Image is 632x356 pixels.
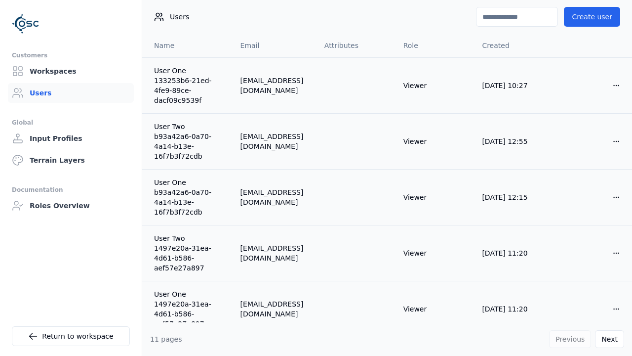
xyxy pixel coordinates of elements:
[316,34,395,57] th: Attributes
[233,34,316,57] th: Email
[395,34,474,57] th: Role
[8,150,134,170] a: Terrain Layers
[154,122,225,161] a: User Two b93a42a6-0a70-4a14-b13e-16f7b3f72cdb
[154,289,225,329] a: User One 1497e20a-31ea-4d61-b586-aef57e27a897
[403,304,467,314] div: Viewer
[154,178,225,217] a: User One b93a42a6-0a70-4a14-b13e-16f7b3f72cdb
[474,34,553,57] th: Created
[482,248,545,258] div: [DATE] 11:20
[12,184,130,196] div: Documentation
[8,61,134,81] a: Workspaces
[403,192,467,202] div: Viewer
[240,132,309,151] div: [EMAIL_ADDRESS][DOMAIN_NAME]
[12,49,130,61] div: Customers
[240,76,309,95] div: [EMAIL_ADDRESS][DOMAIN_NAME]
[482,81,545,90] div: [DATE] 10:27
[240,243,309,263] div: [EMAIL_ADDRESS][DOMAIN_NAME]
[12,117,130,129] div: Global
[240,187,309,207] div: [EMAIL_ADDRESS][DOMAIN_NAME]
[482,136,545,146] div: [DATE] 12:55
[482,192,545,202] div: [DATE] 12:15
[8,83,134,103] a: Users
[403,248,467,258] div: Viewer
[8,196,134,216] a: Roles Overview
[595,330,624,348] button: Next
[564,7,620,27] button: Create user
[8,129,134,148] a: Input Profiles
[170,12,189,22] span: Users
[154,233,225,273] a: User Two 1497e20a-31ea-4d61-b586-aef57e27a897
[403,81,467,90] div: Viewer
[12,10,39,38] img: Logo
[482,304,545,314] div: [DATE] 11:20
[403,136,467,146] div: Viewer
[240,299,309,319] div: [EMAIL_ADDRESS][DOMAIN_NAME]
[142,34,233,57] th: Name
[154,66,225,105] a: User One 133253b6-21ed-4fe9-89ce-dacf09c9539f
[12,326,130,346] a: Return to workspace
[150,335,182,343] span: 11 pages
